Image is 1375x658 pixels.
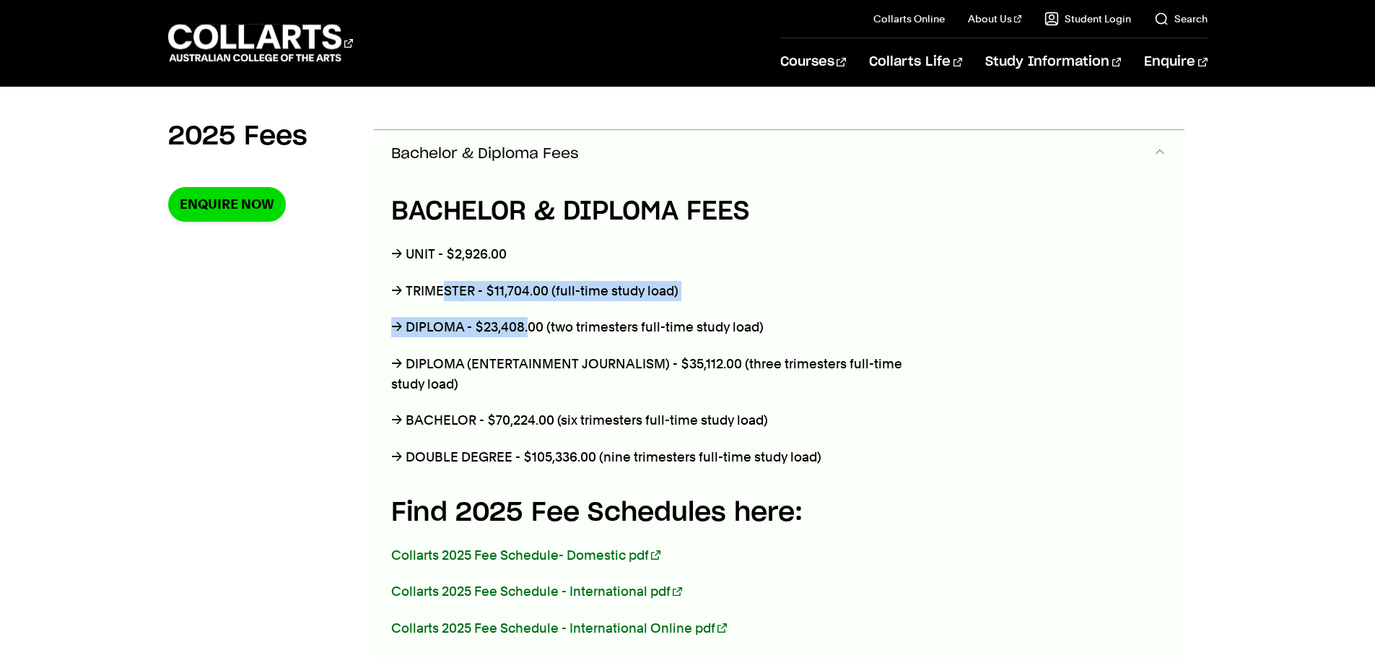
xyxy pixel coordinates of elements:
[391,146,579,163] span: Bachelor & Diploma Fees
[391,547,660,563] a: Collarts 2025 Fee Schedule- Domestic pdf
[374,130,1184,178] button: Bachelor & Diploma Fees
[391,244,927,264] p: → UNIT - $2,926.00
[391,317,927,337] p: → DIPLOMA - $23,408.00 (two trimesters full-time study load)
[1144,38,1207,86] a: Enquire
[873,12,945,26] a: Collarts Online
[391,281,927,301] p: → TRIMESTER - $11,704.00 (full-time study load)
[391,493,927,532] h4: Find 2025 Fee Schedules here:
[869,38,962,86] a: Collarts Life
[391,410,927,430] p: → BACHELOR - $70,224.00 (six trimesters full-time study load)
[391,584,682,599] a: Collarts 2025 Fee Schedule - International pdf
[391,447,927,467] p: → DOUBLE DEGREE - $105,336.00 (nine trimesters full-time study load)
[391,354,927,394] p: → DIPLOMA (ENTERTAINMENT JOURNALISM) - $35,112.00 (three trimesters full-time study load)
[391,192,927,231] h4: BACHELOR & DIPLOMA FEES
[985,38,1121,86] a: Study Information
[1154,12,1208,26] a: Search
[391,620,727,636] a: Collarts 2025 Fee Schedule - International Online pdf
[1044,12,1131,26] a: Student Login
[968,12,1021,26] a: About Us
[168,121,307,152] h2: 2025 Fees
[780,38,846,86] a: Courses
[168,187,286,221] a: Enquire Now
[168,22,353,64] div: Go to homepage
